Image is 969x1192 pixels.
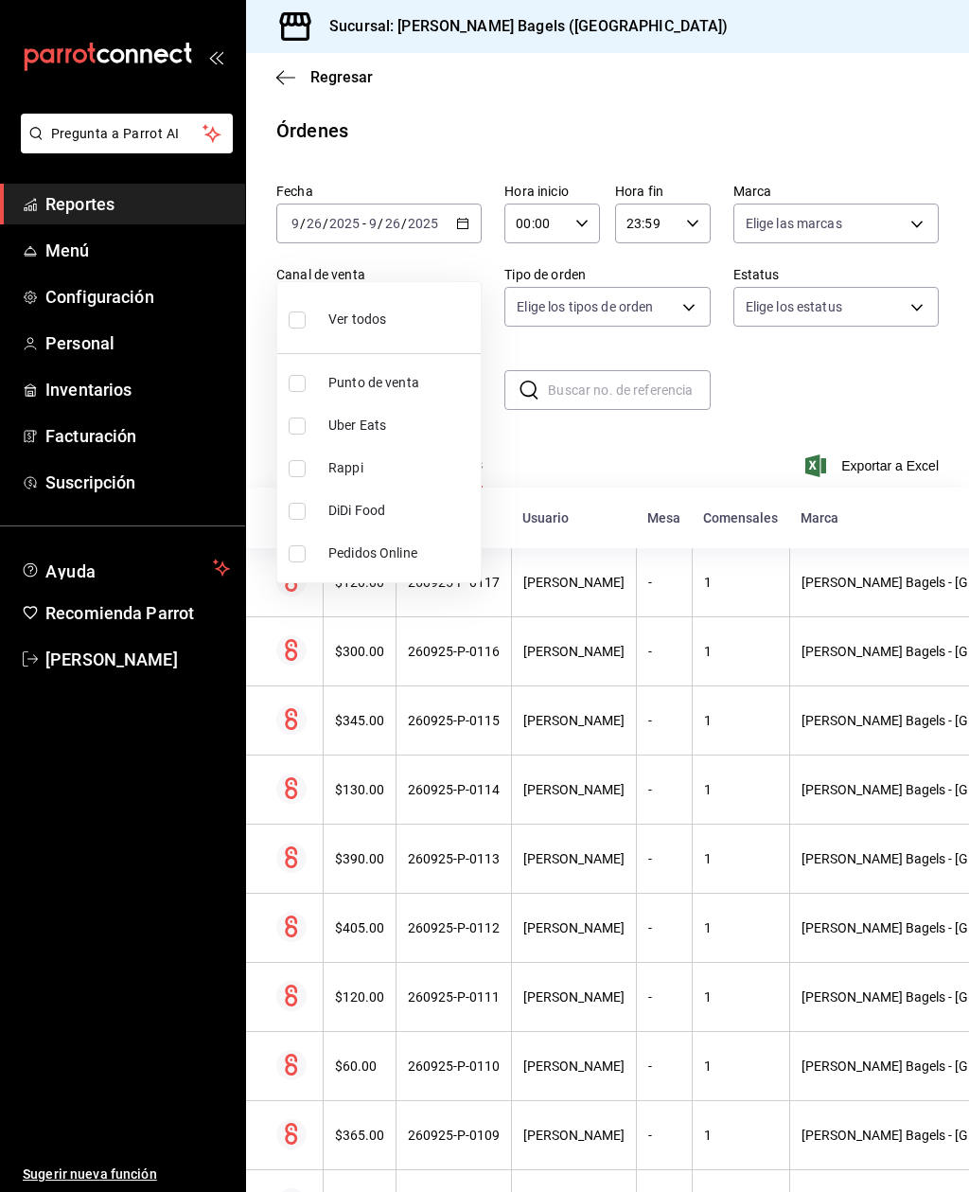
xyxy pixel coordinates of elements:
[328,501,473,521] span: DiDi Food
[328,458,473,478] span: Rappi
[328,416,473,436] span: Uber Eats
[328,373,473,393] span: Punto de venta
[328,310,386,329] span: Ver todos
[328,543,473,563] span: Pedidos Online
